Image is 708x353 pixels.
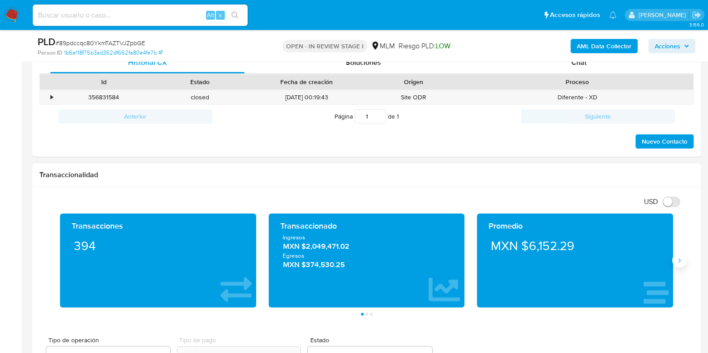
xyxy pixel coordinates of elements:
[64,49,163,57] a: 1b6e118f75b3ad352df662fa80e4fe7b
[226,9,244,21] button: search-icon
[248,90,365,105] div: [DATE] 00:19:43
[397,112,399,121] span: 1
[571,39,638,53] button: AML Data Collector
[371,41,395,51] div: MLM
[56,90,152,105] div: 356831584
[638,11,689,19] p: carlos.soto@mercadolibre.com.mx
[521,109,675,123] button: Siguiente
[346,57,381,68] span: Soluciones
[609,11,617,19] a: Notificaciones
[642,135,687,148] span: Nuevo Contacto
[550,10,600,20] span: Accesos rápidos
[655,39,680,53] span: Acciones
[128,57,167,68] span: Historial CX
[62,77,146,86] div: Id
[38,34,56,49] b: PLD
[56,38,145,47] span: # 89pdccqc80YkmTAZTVJZpbGE
[158,77,242,86] div: Estado
[38,49,62,57] b: Person ID
[692,10,701,20] a: Salir
[571,57,587,68] span: Chat
[58,109,212,123] button: Anterior
[372,77,455,86] div: Origen
[399,41,451,51] span: Riesgo PLD:
[152,90,248,105] div: closed
[577,39,631,53] b: AML Data Collector
[283,40,367,52] p: OPEN - IN REVIEW STAGE I
[436,41,451,51] span: LOW
[468,77,687,86] div: Proceso
[51,93,53,102] div: •
[689,21,704,28] span: 3.156.0
[635,134,694,149] button: Nuevo Contacto
[462,90,693,105] div: Diferente - XD
[254,77,359,86] div: Fecha de creación
[648,39,695,53] button: Acciones
[219,11,222,19] span: s
[365,90,462,105] div: Site ODR
[335,109,399,123] span: Página de
[207,11,214,19] span: Alt
[33,9,248,21] input: Buscar usuario o caso...
[39,170,694,179] h1: Transaccionalidad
